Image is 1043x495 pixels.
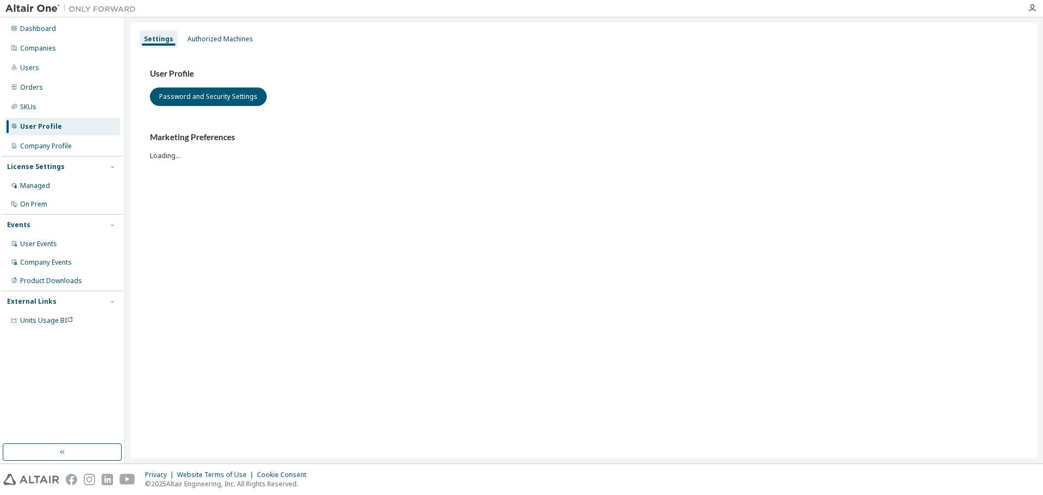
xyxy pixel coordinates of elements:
[20,103,36,111] div: SKUs
[7,162,65,171] div: License Settings
[20,240,57,248] div: User Events
[257,471,313,479] div: Cookie Consent
[20,44,56,53] div: Companies
[177,471,257,479] div: Website Terms of Use
[150,87,267,106] button: Password and Security Settings
[20,258,72,267] div: Company Events
[20,200,47,209] div: On Prem
[144,35,173,43] div: Settings
[20,83,43,92] div: Orders
[7,221,30,229] div: Events
[187,35,253,43] div: Authorized Machines
[145,479,313,488] p: © 2025 Altair Engineering, Inc. All Rights Reserved.
[20,181,50,190] div: Managed
[20,142,72,151] div: Company Profile
[150,132,1018,160] div: Loading...
[20,277,82,285] div: Product Downloads
[20,316,73,325] span: Units Usage BI
[102,474,113,485] img: linkedin.svg
[145,471,177,479] div: Privacy
[20,64,39,72] div: Users
[120,474,135,485] img: youtube.svg
[7,297,56,306] div: External Links
[20,24,56,33] div: Dashboard
[150,132,1018,143] h3: Marketing Preferences
[3,474,59,485] img: altair_logo.svg
[5,3,141,14] img: Altair One
[66,474,77,485] img: facebook.svg
[20,122,62,131] div: User Profile
[150,68,1018,79] h3: User Profile
[84,474,95,485] img: instagram.svg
